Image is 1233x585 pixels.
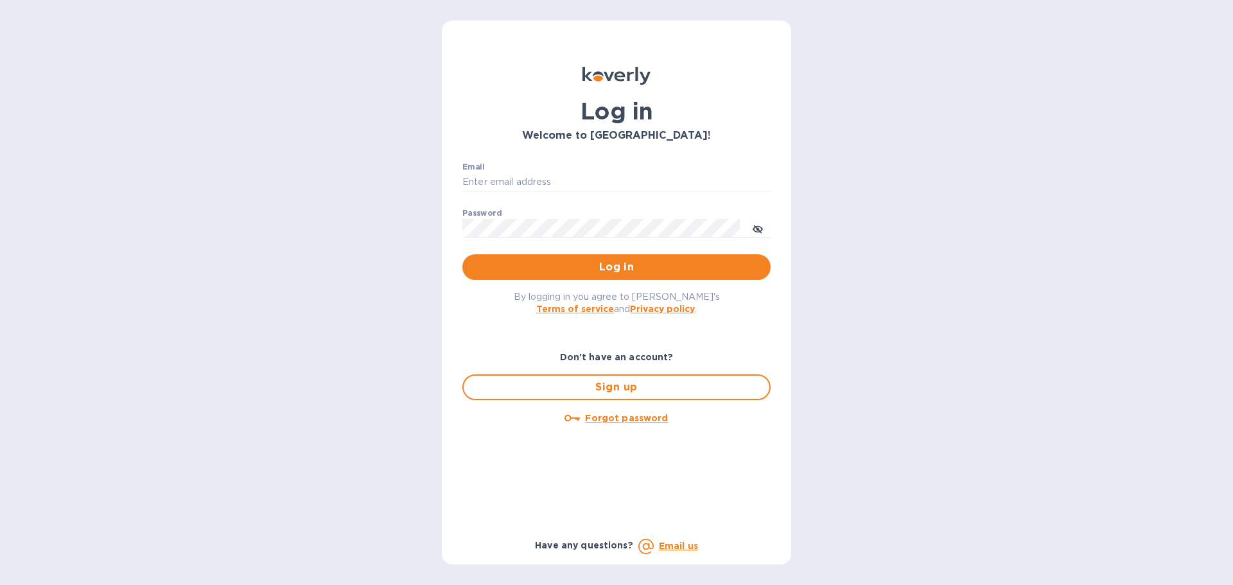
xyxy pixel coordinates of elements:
[474,380,759,395] span: Sign up
[630,304,695,314] a: Privacy policy
[535,540,633,550] b: Have any questions?
[582,67,651,85] img: Koverly
[462,374,771,400] button: Sign up
[745,215,771,241] button: toggle password visibility
[536,304,614,314] a: Terms of service
[462,163,485,171] label: Email
[462,209,502,217] label: Password
[560,352,674,362] b: Don't have an account?
[473,259,760,275] span: Log in
[462,173,771,192] input: Enter email address
[462,130,771,142] h3: Welcome to [GEOGRAPHIC_DATA]!
[585,413,668,423] u: Forgot password
[462,254,771,280] button: Log in
[462,98,771,125] h1: Log in
[514,292,720,314] span: By logging in you agree to [PERSON_NAME]'s and .
[659,541,698,551] a: Email us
